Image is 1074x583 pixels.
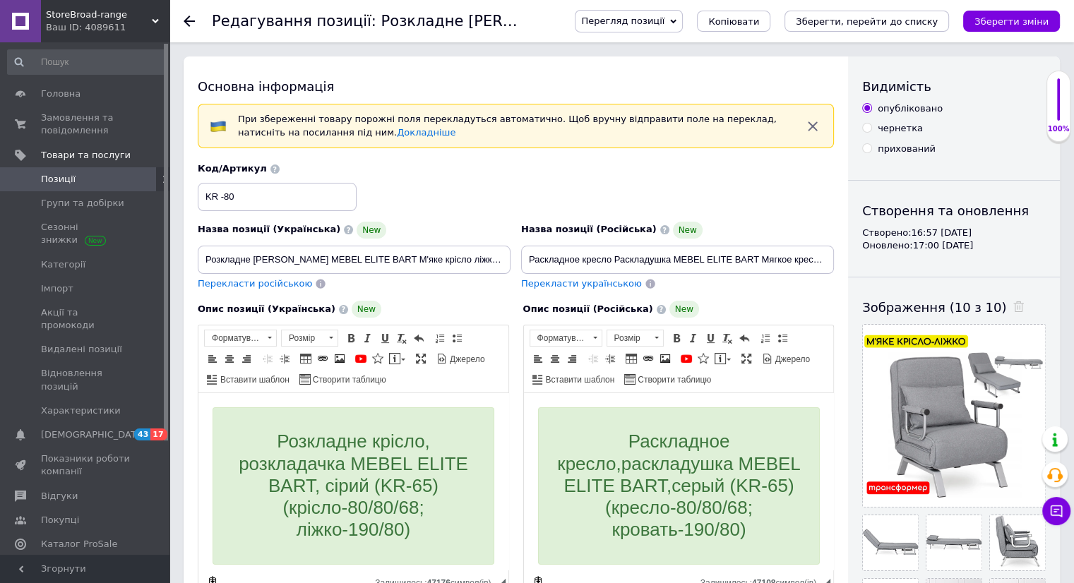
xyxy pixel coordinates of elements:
a: Форматування [204,330,277,347]
a: Підкреслений (Ctrl+U) [377,330,393,346]
button: Копіювати [697,11,770,32]
a: Таблиця [623,351,639,366]
a: По лівому краю [205,351,220,366]
a: Видалити форматування [720,330,735,346]
a: Збільшити відступ [602,351,618,366]
a: Створити таблицю [622,371,713,387]
span: Каталог ProSale [41,538,117,551]
a: По правому краю [564,351,580,366]
div: Створення та оновлення [862,202,1046,220]
span: Імпорт [41,282,73,295]
div: Ваш ID: 4089611 [46,21,169,34]
span: Вставити шаблон [218,374,290,386]
span: Головна [41,88,80,100]
span: Назва позиції (Російська) [521,224,657,234]
a: Вставити іконку [370,351,386,366]
a: Вставити/Редагувати посилання (Ctrl+L) [315,351,330,366]
a: Повернути (Ctrl+Z) [736,330,752,346]
iframe: Редактор, 27D74ED9-FAFF-4191-8DB3-FC750C57819B [198,393,508,570]
span: Код/Артикул [198,163,267,174]
input: Наприклад, H&M жіноча сукня зелена 38 розмір вечірня максі з блискітками [198,246,511,274]
input: Наприклад, H&M жіноча сукня зелена 38 розмір вечірня максі з блискітками [521,246,834,274]
a: Вставити/видалити маркований список [775,330,790,346]
a: Максимізувати [413,351,429,366]
a: Жирний (Ctrl+B) [343,330,359,346]
span: Копіювати [708,16,759,27]
a: Вставити повідомлення [387,351,407,366]
a: Зображення [657,351,673,366]
div: Зображення (10 з 10) [862,299,1046,316]
span: Товари та послуги [41,149,131,162]
span: Назва позиції (Українська) [198,224,340,234]
a: Максимізувати [739,351,754,366]
div: Видимість [862,78,1046,95]
a: Створити таблицю [297,371,388,387]
div: прихований [878,143,936,155]
img: :flag-ua: [210,118,227,135]
a: Вставити/видалити нумерований список [758,330,773,346]
a: Докладніше [397,127,455,138]
span: Опис позиції (Російська) [523,303,653,314]
span: Сезонні знижки [41,221,131,246]
a: Жирний (Ctrl+B) [669,330,684,346]
a: Видалити форматування [394,330,410,346]
div: 100% Якість заповнення [1046,71,1070,142]
span: Покупці [41,514,79,527]
div: Повернутися назад [184,16,195,27]
a: Додати відео з YouTube [679,351,694,366]
span: Перегляд позиції [581,16,664,26]
a: Підкреслений (Ctrl+U) [703,330,718,346]
span: [DEMOGRAPHIC_DATA] [41,428,145,441]
button: Чат з покупцем [1042,497,1070,525]
span: Позиції [41,173,76,186]
span: Створити таблицю [311,374,386,386]
span: 43 [134,428,150,440]
a: Курсив (Ctrl+I) [360,330,376,346]
span: Перекласти російською [198,278,312,289]
a: Форматування [530,330,602,347]
span: Перекласти українською [521,278,642,289]
span: Категорії [41,258,85,271]
a: Джерело [760,351,813,366]
span: Показники роботи компанії [41,452,131,478]
span: Характеристики [41,404,121,417]
div: опубліковано [878,102,943,115]
a: Зменшити відступ [585,351,601,366]
span: Відгуки [41,490,78,503]
span: При збереженні товару порожні поля перекладуться автоматично. Щоб вручну відправити поле на перек... [238,114,777,138]
input: Пошук [7,49,167,75]
button: Зберегти, перейти до списку [784,11,949,32]
i: Зберегти, перейти до списку [796,16,938,27]
span: Вставити шаблон [544,374,615,386]
span: New [669,301,699,318]
a: Джерело [434,351,487,366]
span: New [357,222,386,239]
a: Курсив (Ctrl+I) [686,330,701,346]
span: New [352,301,381,318]
a: Розмір [281,330,338,347]
span: Відновлення позицій [41,367,131,392]
a: Зображення [332,351,347,366]
div: чернетка [878,122,923,135]
div: Основна інформація [198,78,834,95]
i: Зберегти зміни [974,16,1049,27]
a: Збільшити відступ [277,351,292,366]
a: Вставити іконку [696,351,711,366]
a: Вставити шаблон [530,371,617,387]
span: 17 [150,428,167,440]
a: Вставити/Редагувати посилання (Ctrl+L) [640,351,656,366]
a: По правому краю [239,351,254,366]
div: Створено: 16:57 [DATE] [862,227,1046,239]
span: StoreBroad-range [46,8,152,21]
span: Розмір [282,330,324,346]
a: Вставити/видалити нумерований список [432,330,448,346]
a: Вставити шаблон [205,371,292,387]
span: Групи та добірки [41,197,124,210]
span: Видалені позиції [41,343,122,356]
a: По центру [547,351,563,366]
a: Зменшити відступ [260,351,275,366]
span: Форматування [205,330,263,346]
a: Розмір [607,330,664,347]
